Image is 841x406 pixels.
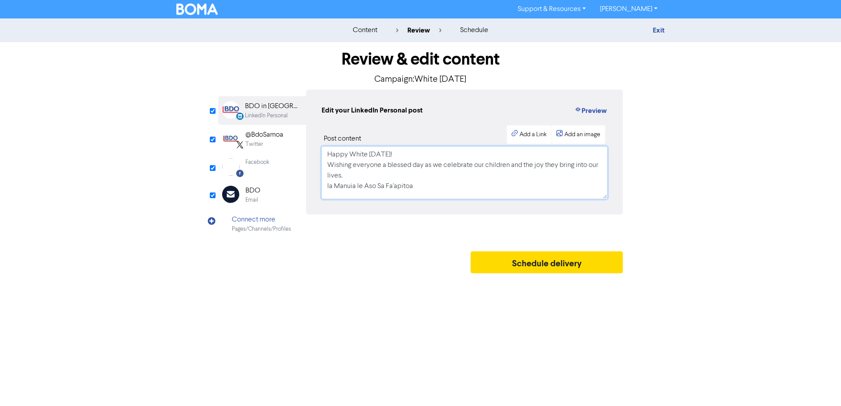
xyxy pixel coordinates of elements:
[653,26,665,35] a: Exit
[218,96,306,125] div: LinkedinPersonal BDO in [GEOGRAPHIC_DATA]LinkedIn Personal
[222,101,239,119] img: LinkedinPersonal
[460,25,488,36] div: schedule
[471,251,623,273] button: Schedule delivery
[218,49,623,69] h1: Review & edit content
[218,153,306,181] div: Facebook Facebook
[245,185,260,196] div: BDO
[593,2,665,16] a: [PERSON_NAME]
[218,210,306,238] div: Connect morePages/Channels/Profiles
[519,130,547,139] div: Add a Link
[218,125,306,153] div: Twitter@BdoSamoaTwitter
[245,101,301,112] div: BDO in [GEOGRAPHIC_DATA]
[245,130,283,140] div: @BdoSamoa
[222,158,240,176] img: Facebook
[324,134,361,144] div: Post content
[218,73,623,86] p: Campaign: White [DATE]
[218,181,306,209] div: BDOEmail
[245,196,258,204] div: Email
[232,225,291,233] div: Pages/Channels/Profiles
[245,112,288,120] div: LinkedIn Personal
[322,105,423,116] div: Edit your LinkedIn Personal post
[396,25,442,36] div: review
[574,105,607,116] button: Preview
[353,25,377,36] div: content
[322,146,607,199] textarea: Happy White [DATE]! Wishing everyone a blessed day as we celebrate our children and the joy they ...
[222,130,240,147] img: Twitter
[564,130,600,139] div: Add an image
[245,158,269,167] div: Facebook
[176,4,218,15] img: BOMA Logo
[232,214,291,225] div: Connect more
[797,364,841,406] iframe: Chat Widget
[511,2,593,16] a: Support & Resources
[245,140,263,149] div: Twitter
